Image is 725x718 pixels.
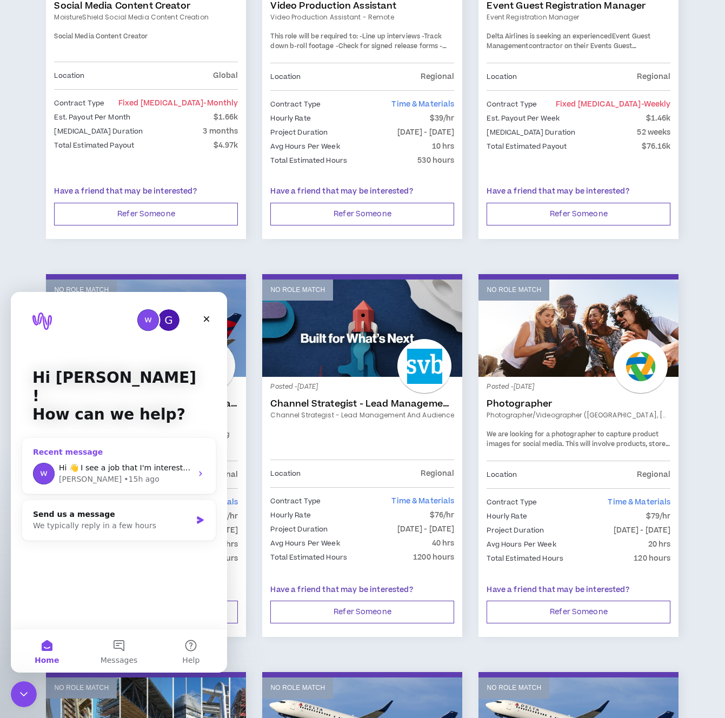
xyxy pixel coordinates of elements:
p: 20 hrs [648,538,671,550]
p: Hourly Rate [270,509,310,521]
strong: Event Guest Management [487,32,650,51]
p: Hourly Rate [487,510,527,522]
p: No Role Match [487,683,541,693]
span: -Check for signed release forms [336,42,438,51]
span: Social Media Content Creator [54,32,148,41]
p: Regional [637,469,670,481]
span: Fixed [MEDICAL_DATA] [118,98,238,109]
p: Project Duration [487,524,544,536]
div: We typically reply in a few hours [22,228,181,240]
span: - weekly [641,99,671,110]
p: Total Estimated Payout [54,139,134,151]
p: $1.46k [646,112,671,124]
a: Photographer [487,398,670,409]
p: Have a friend that may be interested? [487,186,670,197]
span: Messages [90,364,127,372]
p: 52 weeks [637,127,670,138]
span: -Keep projects up to date in Wrike. [270,42,447,61]
p: $4.97k [214,139,238,151]
span: - monthly [203,98,238,109]
p: Project Duration [270,127,328,138]
p: [DATE] - [DATE] [397,523,455,535]
p: Location [270,468,301,480]
button: Refer Someone [487,601,670,623]
a: Channel Strategist - Lead Management and Audience [270,398,454,409]
p: Est. Payout Per Month [54,111,130,123]
p: Contract Type [54,97,104,109]
span: Delta Airlines is seeking an experienced [487,32,611,41]
p: Location [487,469,517,481]
p: [MEDICAL_DATA] Duration [487,127,575,138]
p: Have a friend that may be interested? [487,584,670,596]
p: Regional [421,468,454,480]
span: This will involve products, store imagery and customer interactions. [487,440,669,458]
p: Avg Hours Per Week [270,537,340,549]
p: No Role Match [270,285,325,295]
p: $79/hr [646,510,671,522]
p: $76/hr [430,509,455,521]
iframe: Intercom live chat [11,681,37,707]
p: Global [213,70,238,82]
p: $76.16k [642,141,671,152]
a: Channel Strategist - Lead Management and Audience [270,410,454,420]
p: Total Estimated Hours [487,553,563,564]
a: Video Production Assistant - Remote [270,12,454,22]
p: Have a friend that may be interested? [270,584,454,596]
button: Refer Someone [54,203,238,225]
p: No Role Match [270,683,325,693]
p: Have a friend that may be interested? [270,186,454,197]
p: Regional [421,71,454,83]
p: No Role Match [54,285,109,295]
a: Event Guest Registration Manager [487,1,670,11]
button: Messages [72,337,144,381]
p: Location [270,71,301,83]
span: Fixed [MEDICAL_DATA] [556,99,671,110]
p: No Role Match [487,285,541,295]
p: Contract Type [270,495,321,507]
p: [MEDICAL_DATA] Duration [54,125,143,137]
a: MoistureShield Social Media Content Creation [54,12,238,22]
span: Time & Materials [608,497,670,508]
p: Contract Type [487,98,537,110]
p: Contract Type [487,496,537,508]
p: 3 months [203,125,238,137]
p: Regional [637,71,670,83]
p: Total Estimated Hours [270,551,347,563]
a: Photographer/Videographer ([GEOGRAPHIC_DATA], [GEOGRAPHIC_DATA]) [487,410,670,420]
div: Close [186,17,205,37]
span: This role will be required to: [270,32,357,41]
p: $1.66k [214,111,238,123]
p: [DATE] - [DATE] [614,524,671,536]
div: Send us a messageWe typically reply in a few hours [11,208,205,249]
p: Posted - [DATE] [487,382,670,392]
p: Contract Type [270,98,321,110]
span: Time & Materials [391,99,454,110]
p: $39/hr [430,112,455,124]
button: Help [144,337,216,381]
p: Est. Payout Per Week [487,112,559,124]
a: No Role Match [478,280,679,377]
iframe: Intercom live chat [11,292,227,673]
p: No Role Match [54,683,109,693]
p: Posted - [DATE] [270,382,454,392]
div: Send us a message [22,217,181,228]
p: 120 hours [634,553,670,564]
p: 1200 hours [413,551,454,563]
span: Time & Materials [391,496,454,507]
p: Project Duration [270,523,328,535]
p: Total Estimated Payout [487,141,567,152]
a: Event Registration Manager [487,12,670,22]
span: Home [24,364,48,372]
p: Avg Hours Per Week [487,538,556,550]
a: No Role Match [262,280,462,377]
div: • 15h ago [113,182,148,193]
span: Help [171,364,189,372]
button: Refer Someone [487,203,670,225]
p: Total Estimated Hours [270,155,347,167]
div: [PERSON_NAME] [48,182,111,193]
